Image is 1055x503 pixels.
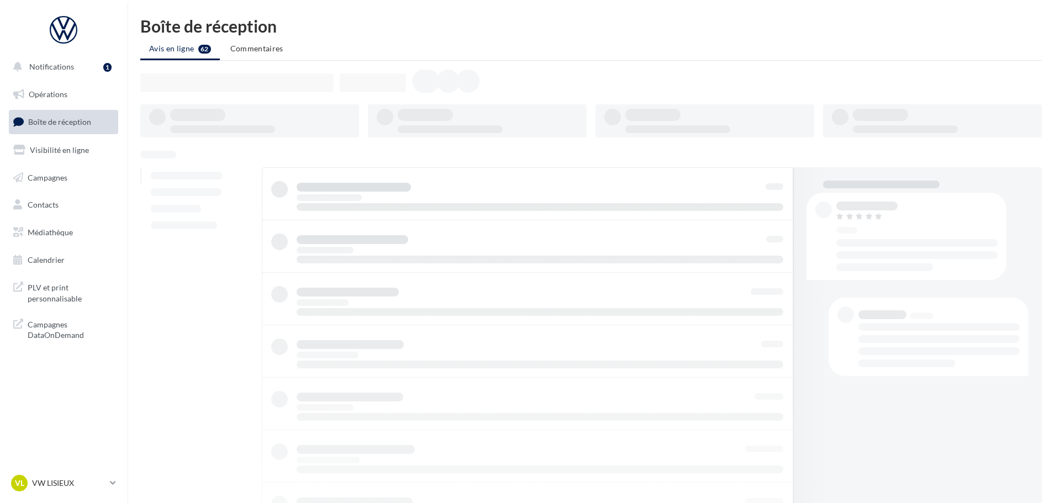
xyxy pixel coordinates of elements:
span: Médiathèque [28,227,73,237]
span: Notifications [29,62,74,71]
a: Médiathèque [7,221,120,244]
span: Campagnes [28,172,67,182]
a: Calendrier [7,248,120,272]
button: Notifications 1 [7,55,116,78]
a: Visibilité en ligne [7,139,120,162]
a: Campagnes DataOnDemand [7,313,120,345]
a: Contacts [7,193,120,216]
span: VL [15,478,24,489]
span: PLV et print personnalisable [28,280,114,304]
a: Campagnes [7,166,120,189]
span: Opérations [29,89,67,99]
span: Boîte de réception [28,117,91,126]
span: Commentaires [230,44,283,53]
a: PLV et print personnalisable [7,276,120,308]
p: VW LISIEUX [32,478,106,489]
span: Visibilité en ligne [30,145,89,155]
a: VL VW LISIEUX [9,473,118,494]
a: Boîte de réception [7,110,120,134]
span: Calendrier [28,255,65,264]
a: Opérations [7,83,120,106]
span: Campagnes DataOnDemand [28,317,114,341]
div: Boîte de réception [140,18,1042,34]
span: Contacts [28,200,59,209]
div: 1 [103,63,112,72]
